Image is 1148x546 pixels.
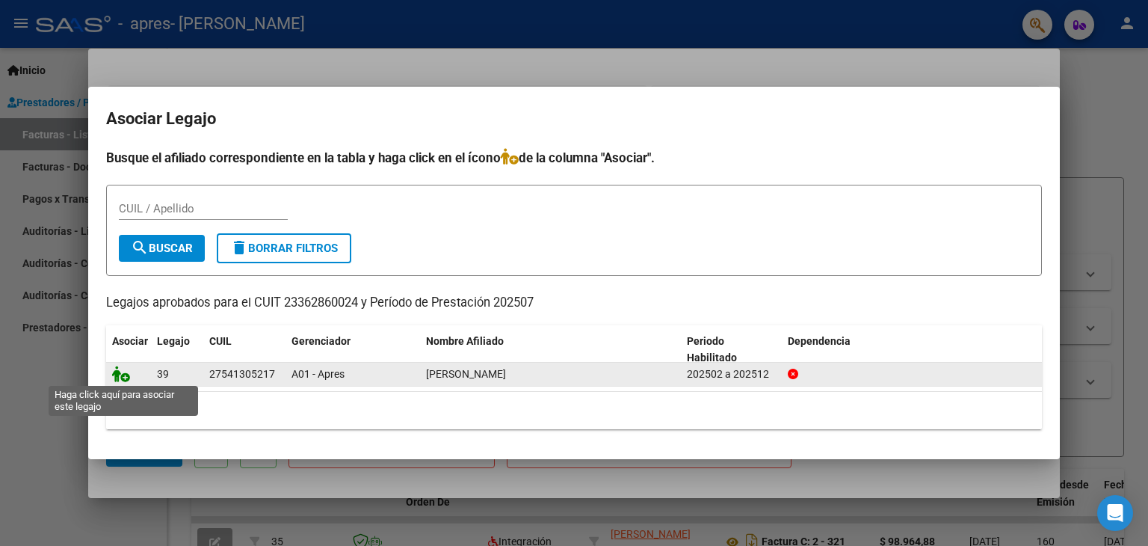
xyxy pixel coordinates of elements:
[426,368,506,380] span: RUBIO RENATA
[106,392,1042,429] div: 1 registros
[420,325,681,375] datatable-header-cell: Nombre Afiliado
[681,325,782,375] datatable-header-cell: Periodo Habilitado
[687,366,776,383] div: 202502 a 202512
[782,325,1043,375] datatable-header-cell: Dependencia
[106,294,1042,313] p: Legajos aprobados para el CUIT 23362860024 y Período de Prestación 202507
[209,335,232,347] span: CUIL
[291,335,351,347] span: Gerenciador
[230,242,338,255] span: Borrar Filtros
[112,335,148,347] span: Asociar
[788,335,851,347] span: Dependencia
[157,335,190,347] span: Legajo
[151,325,203,375] datatable-header-cell: Legajo
[131,242,193,255] span: Buscar
[687,335,737,364] span: Periodo Habilitado
[1097,495,1133,531] div: Open Intercom Messenger
[106,325,151,375] datatable-header-cell: Asociar
[106,105,1042,133] h2: Asociar Legajo
[131,239,149,257] mat-icon: search
[230,239,248,257] mat-icon: delete
[291,368,345,380] span: A01 - Apres
[203,325,286,375] datatable-header-cell: CUIL
[286,325,420,375] datatable-header-cell: Gerenciador
[209,366,275,383] div: 27541305217
[106,148,1042,168] h4: Busque el afiliado correspondiente en la tabla y haga click en el ícono de la columna "Asociar".
[119,235,205,262] button: Buscar
[217,233,351,263] button: Borrar Filtros
[157,368,169,380] span: 39
[426,335,504,347] span: Nombre Afiliado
